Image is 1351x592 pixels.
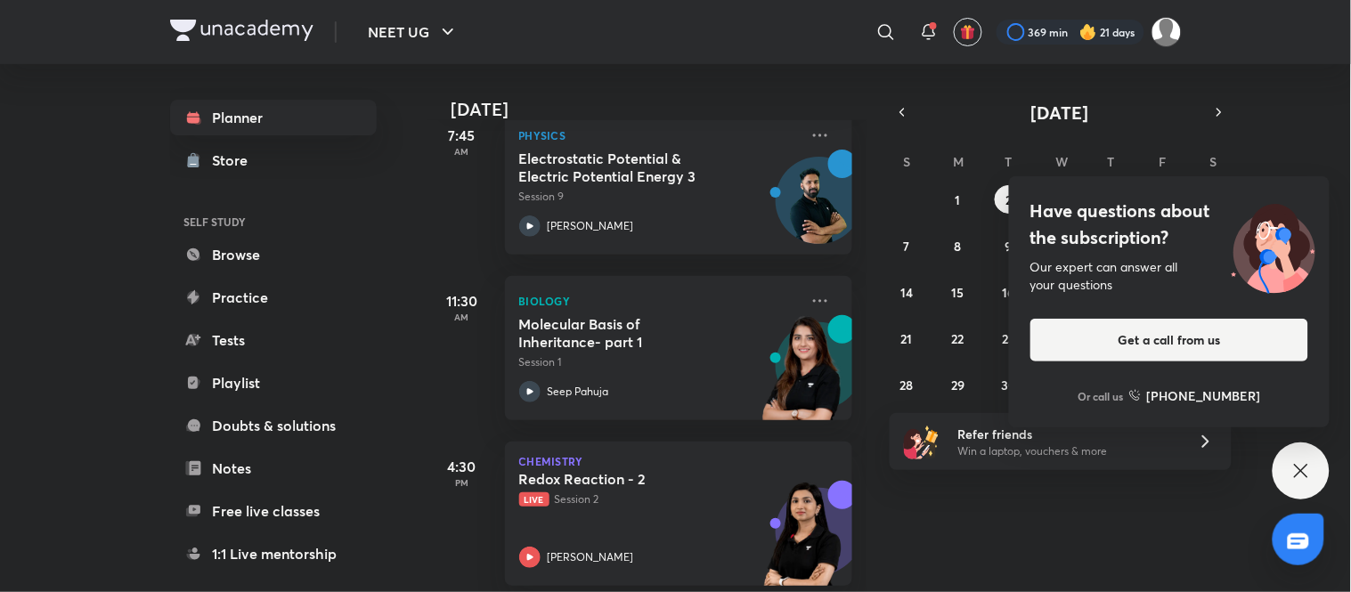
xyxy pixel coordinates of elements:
[944,370,973,399] button: September 29, 2025
[900,377,914,393] abbr: September 28, 2025
[944,231,973,260] button: September 8, 2025
[170,237,377,272] a: Browse
[519,456,838,466] p: Chemistry
[956,191,961,208] abbr: September 1, 2025
[952,330,964,347] abbr: September 22, 2025
[170,20,313,41] img: Company Logo
[995,370,1023,399] button: September 30, 2025
[358,14,469,50] button: NEET UG
[170,142,377,178] a: Store
[1005,238,1013,255] abbr: September 9, 2025
[1159,153,1166,170] abbr: Friday
[170,280,377,315] a: Practice
[892,231,921,260] button: September 7, 2025
[1129,386,1261,405] a: [PHONE_NUMBER]
[519,125,799,146] p: Physics
[427,456,498,477] h5: 4:30
[892,278,921,306] button: September 14, 2025
[1003,284,1015,301] abbr: September 16, 2025
[519,491,799,507] p: Session 2
[1147,386,1261,405] h6: [PHONE_NUMBER]
[427,146,498,157] p: AM
[1031,101,1089,125] span: [DATE]
[519,189,799,205] p: Session 9
[903,153,910,170] abbr: Sunday
[548,549,634,565] p: [PERSON_NAME]
[548,384,609,400] p: Seep Pahuja
[904,238,910,255] abbr: September 7, 2025
[519,290,799,312] p: Biology
[995,324,1023,353] button: September 23, 2025
[1003,330,1016,347] abbr: September 23, 2025
[892,370,921,399] button: September 28, 2025
[904,424,940,459] img: referral
[170,207,377,237] h6: SELF STUDY
[957,425,1176,443] h6: Refer friends
[1210,153,1217,170] abbr: Saturday
[427,477,498,488] p: PM
[213,150,259,171] div: Store
[1078,388,1124,404] p: Or call us
[519,150,741,185] h5: Electrostatic Potential & Electric Potential Energy 3
[995,231,1023,260] button: September 9, 2025
[170,322,377,358] a: Tests
[170,536,377,572] a: 1:1 Live mentorship
[170,365,377,401] a: Playlist
[519,492,549,507] span: Live
[915,100,1207,125] button: [DATE]
[1108,153,1115,170] abbr: Thursday
[901,330,913,347] abbr: September 21, 2025
[170,450,377,486] a: Notes
[170,100,377,135] a: Planner
[1002,377,1017,393] abbr: September 30, 2025
[754,315,852,438] img: unacademy
[960,24,976,40] img: avatar
[1030,198,1308,251] h4: Have questions about the subscription?
[427,125,498,146] h5: 7:45
[995,278,1023,306] button: September 16, 2025
[1005,153,1013,170] abbr: Tuesday
[548,218,634,234] p: [PERSON_NAME]
[777,166,862,252] img: Avatar
[170,408,377,443] a: Doubts & solutions
[951,377,964,393] abbr: September 29, 2025
[170,493,377,529] a: Free live classes
[170,20,313,45] a: Company Logo
[427,312,498,322] p: AM
[944,324,973,353] button: September 22, 2025
[1055,153,1068,170] abbr: Wednesday
[1030,258,1308,294] div: Our expert can answer all your questions
[1079,23,1097,41] img: streak
[995,185,1023,214] button: September 2, 2025
[519,315,741,351] h5: Molecular Basis of Inheritance- part 1
[452,99,870,120] h4: [DATE]
[1217,198,1330,294] img: ttu_illustration_new.svg
[955,238,962,255] abbr: September 8, 2025
[519,470,741,488] h5: Redox Reaction - 2
[944,278,973,306] button: September 15, 2025
[952,284,964,301] abbr: September 15, 2025
[427,290,498,312] h5: 11:30
[519,354,799,370] p: Session 1
[954,153,964,170] abbr: Monday
[944,185,973,214] button: September 1, 2025
[957,443,1176,459] p: Win a laptop, vouchers & more
[954,18,982,46] button: avatar
[892,324,921,353] button: September 21, 2025
[1030,319,1308,361] button: Get a call from us
[900,284,913,301] abbr: September 14, 2025
[1152,17,1182,47] img: Amisha Rani
[1006,191,1013,208] abbr: September 2, 2025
